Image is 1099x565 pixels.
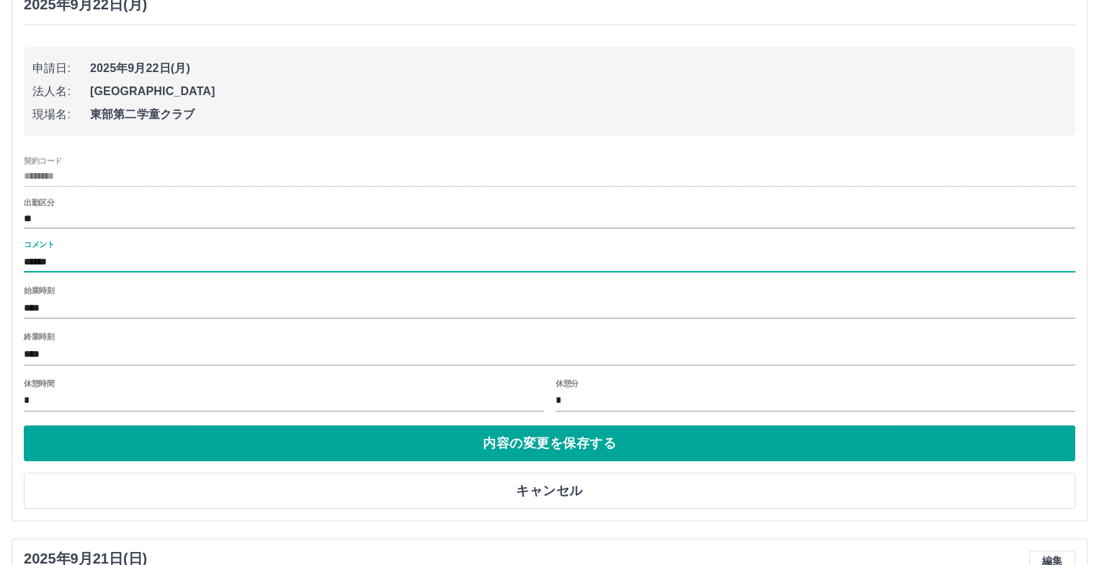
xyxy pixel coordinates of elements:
[556,378,579,388] label: 休憩分
[32,83,90,100] span: 法人名:
[24,425,1075,461] button: 内容の変更を保存する
[24,197,54,208] label: 出勤区分
[90,60,1067,77] span: 2025年9月22日(月)
[90,106,1067,123] span: 東部第二学童クラブ
[24,239,54,250] label: コメント
[24,285,54,296] label: 始業時刻
[32,60,90,77] span: 申請日:
[24,378,54,388] label: 休憩時間
[24,155,62,166] label: 契約コード
[24,473,1075,509] button: キャンセル
[32,106,90,123] span: 現場名:
[90,83,1067,100] span: [GEOGRAPHIC_DATA]
[24,332,54,342] label: 終業時刻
